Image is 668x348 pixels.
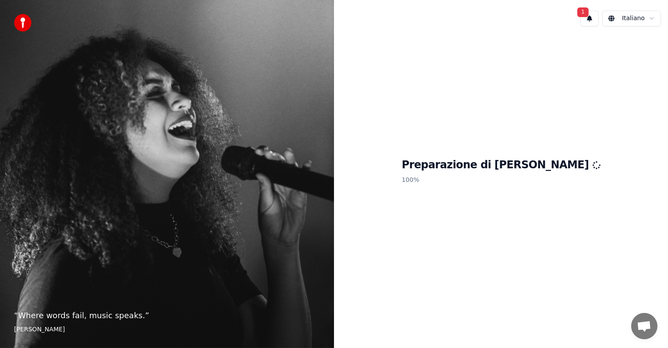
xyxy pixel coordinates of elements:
footer: [PERSON_NAME] [14,325,320,334]
h1: Preparazione di [PERSON_NAME] [402,158,600,172]
div: Aprire la chat [631,313,657,339]
p: “ Where words fail, music speaks. ” [14,309,320,322]
button: 1 [580,11,599,26]
img: youka [14,14,32,32]
span: 1 [577,7,589,17]
p: 100 % [402,172,600,188]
